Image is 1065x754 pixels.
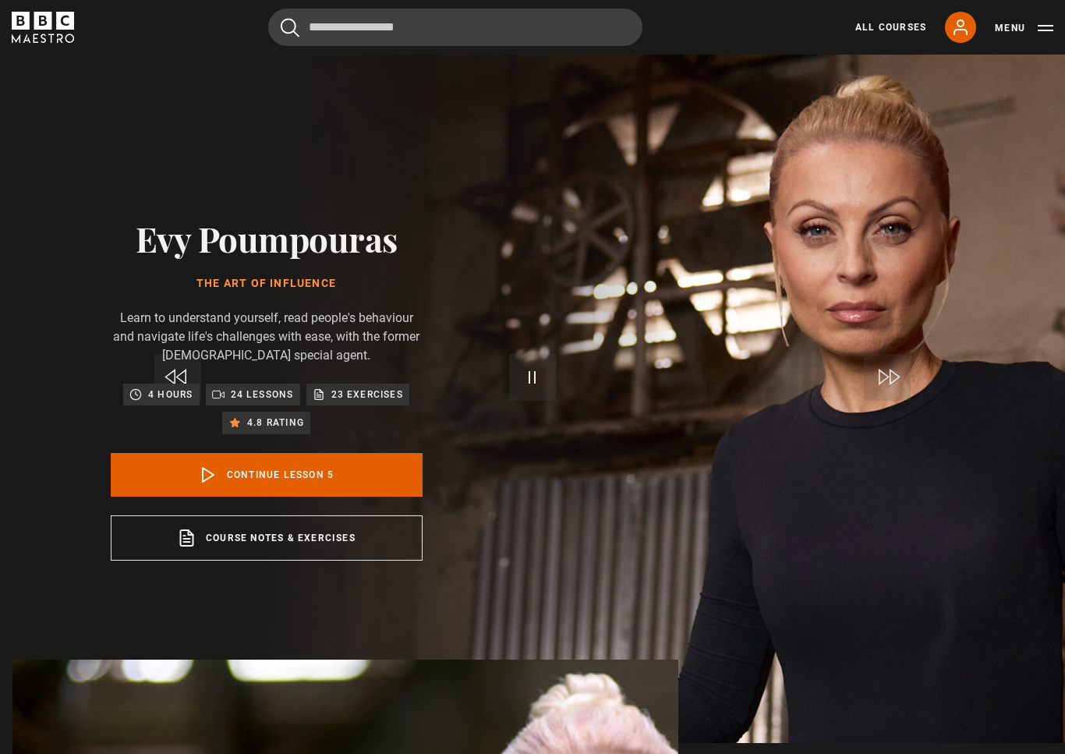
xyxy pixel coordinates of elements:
[855,20,926,34] a: All Courses
[281,18,299,37] button: Submit the search query
[268,9,642,46] input: Search
[111,218,423,258] h2: Evy Poumpouras
[111,453,423,497] a: Continue lesson 5
[231,387,294,402] p: 24 lessons
[111,309,423,365] p: Learn to understand yourself, read people's behaviour and navigate life's challenges with ease, w...
[111,278,423,290] h1: The Art of Influence
[111,515,423,561] a: Course notes & exercises
[148,387,193,402] p: 4 hours
[12,12,74,43] svg: BBC Maestro
[247,415,304,430] p: 4.8 rating
[995,20,1053,36] button: Toggle navigation
[331,387,403,402] p: 23 exercises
